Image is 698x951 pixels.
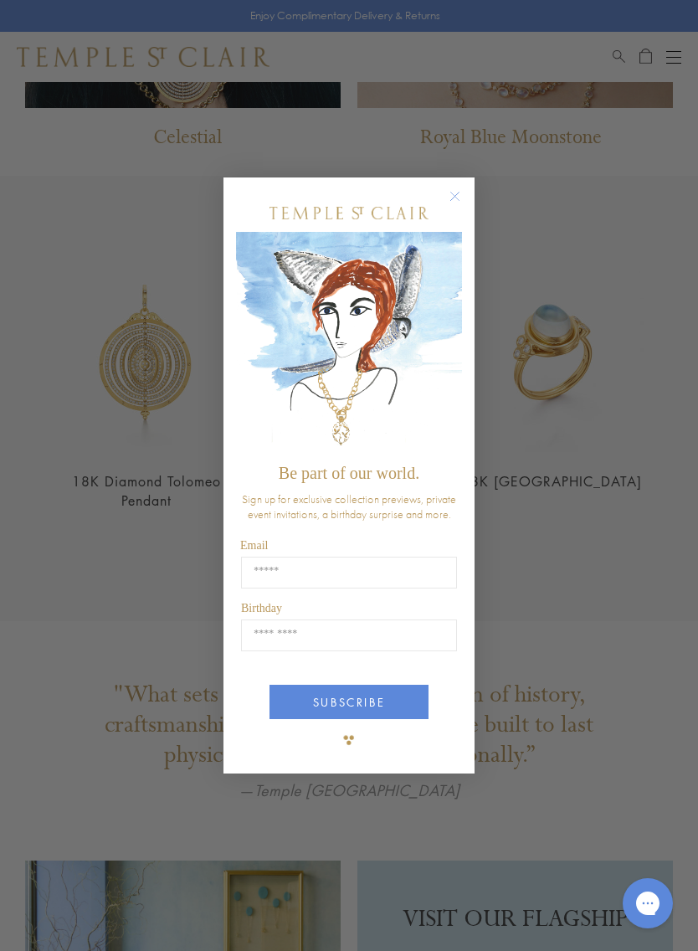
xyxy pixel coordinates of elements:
[453,194,474,215] button: Close dialog
[241,602,282,614] span: Birthday
[269,207,429,219] img: Temple St. Clair
[236,232,462,455] img: c4a9eb12-d91a-4d4a-8ee0-386386f4f338.jpeg
[242,491,456,522] span: Sign up for exclusive collection previews, private event invitations, a birthday surprise and more.
[240,539,268,552] span: Email
[241,557,457,589] input: Email
[614,872,681,934] iframe: Gorgias live chat messenger
[332,723,366,757] img: TSC
[279,464,419,482] span: Be part of our world.
[269,685,429,719] button: SUBSCRIBE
